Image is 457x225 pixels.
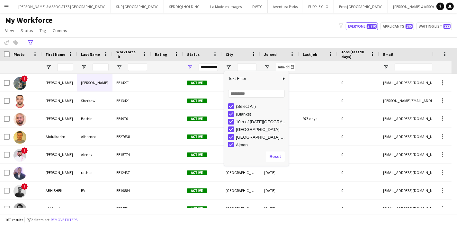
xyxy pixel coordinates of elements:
button: Aventura Parks [268,0,303,13]
div: Alhamed [77,128,112,145]
div: EE15774 [112,146,151,163]
div: Sherkawi [77,92,112,109]
a: Status [18,26,36,35]
span: Comms [53,28,67,33]
span: Status [21,28,33,33]
button: Open Filter Menu [226,64,231,70]
div: [DATE] [260,182,299,199]
app-action-btn: Advanced filters [27,39,34,47]
span: Active [187,206,207,211]
div: 0 [337,74,379,91]
span: Jobs (last 90 days) [341,49,368,59]
span: Active [187,188,207,193]
button: Open Filter Menu [116,64,122,70]
div: Alenazi [77,146,112,163]
button: Open Filter Menu [46,64,51,70]
span: ! [21,183,28,190]
div: [GEOGRAPHIC_DATA] [222,200,260,217]
div: [PERSON_NAME] [42,74,77,91]
div: [PERSON_NAME] [42,146,77,163]
div: [PERSON_NAME] [42,164,77,181]
span: Active [187,81,207,85]
button: Applicants195 [381,22,414,30]
div: [GEOGRAPHIC_DATA] and [GEOGRAPHIC_DATA] [236,135,287,140]
button: PURPLE GLO [303,0,334,13]
button: Open Filter Menu [264,64,270,70]
img: abhishek parmar [13,203,26,216]
span: Email [383,52,393,57]
button: Waiting list222 [417,22,452,30]
span: 195 [406,24,413,29]
span: Active [187,117,207,121]
span: Tag [40,28,46,33]
div: rashed [77,164,112,181]
a: Tag [37,26,49,35]
img: Abdallah Sherkawi [13,95,26,108]
img: ABHISHEK BV [13,185,26,198]
div: EE12437 [112,164,151,181]
div: 10th of [DATE][GEOGRAPHIC_DATA] [236,119,287,124]
div: parmar [77,200,112,217]
a: Comms [50,26,70,35]
input: First Name Filter Input [57,63,73,71]
span: 5,770 [367,24,377,29]
div: EE13421 [112,92,151,109]
div: [GEOGRAPHIC_DATA] [222,182,260,199]
img: Abdullah Alenazi [13,149,26,162]
button: Reset [266,151,285,162]
span: First Name [46,52,65,57]
a: View [3,26,17,35]
span: Status [187,52,200,57]
div: [GEOGRAPHIC_DATA] [222,110,260,127]
span: City [226,52,233,57]
div: 0 [337,110,379,127]
button: Remove filters [49,216,79,223]
input: Search filter values [228,90,285,98]
div: [PERSON_NAME] [42,110,77,127]
button: SEDDIQI HOLDING [164,0,205,13]
div: EE14271 [112,74,151,91]
div: EE27638 [112,128,151,145]
div: (Blanks) [236,112,287,117]
div: [DATE] [260,200,299,217]
span: ! [21,75,28,82]
button: DWTC [247,0,268,13]
div: [PERSON_NAME] [42,92,77,109]
span: Last job [303,52,317,57]
input: Joined Filter Input [276,63,295,71]
div: 0 [337,146,379,163]
div: abhishek [42,200,77,217]
div: [GEOGRAPHIC_DATA] [222,128,260,145]
span: Text Filter [224,73,281,84]
div: EE5472 [112,200,151,217]
img: abdullah rashed [13,167,26,180]
div: EE4970 [112,110,151,127]
div: 0 [337,164,379,181]
div: EE19884 [112,182,151,199]
img: Abdul Hannan Bashir [13,113,26,126]
div: Abdulkarim [42,128,77,145]
div: 0 [337,128,379,145]
div: Al Ain [222,74,260,91]
div: [GEOGRAPHIC_DATA] [236,127,287,132]
span: Last Name [81,52,100,57]
button: Expo [GEOGRAPHIC_DATA] [334,0,388,13]
div: 0 [337,92,379,109]
div: [PERSON_NAME] [77,74,112,91]
div: Ajman [236,143,287,147]
span: ! [21,147,28,154]
span: Joined [264,52,277,57]
img: Abdulkarim Alhamed [13,131,26,144]
div: [DATE] [260,164,299,181]
span: 222 [444,24,451,29]
span: My Workforce [5,15,52,25]
div: Column Filter [224,71,289,166]
div: Jeddah [222,92,260,109]
button: [PERSON_NAME] & ASSOCIATES [GEOGRAPHIC_DATA] [13,0,111,13]
span: View [5,28,14,33]
span: Active [187,99,207,103]
span: Photo [13,52,24,57]
div: 973 days [299,110,337,127]
button: Everyone5,770 [346,22,378,30]
div: Al Khobar [222,146,260,163]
